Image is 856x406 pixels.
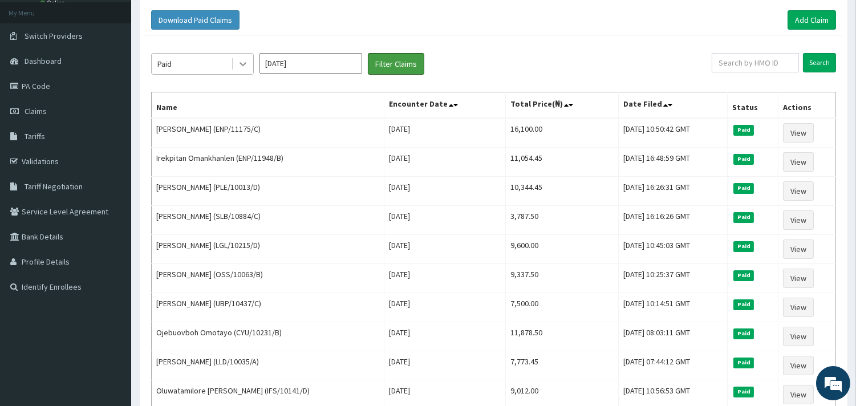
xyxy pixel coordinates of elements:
[25,181,83,192] span: Tariff Negotiation
[368,53,424,75] button: Filter Claims
[21,57,46,86] img: d_794563401_company_1708531726252_794563401
[783,385,814,404] a: View
[506,92,619,119] th: Total Price(₦)
[187,6,214,33] div: Minimize live chat window
[152,235,384,264] td: [PERSON_NAME] (LGL/10215/D)
[733,299,754,310] span: Paid
[619,264,728,293] td: [DATE] 10:25:37 GMT
[619,148,728,177] td: [DATE] 16:48:59 GMT
[25,106,47,116] span: Claims
[733,125,754,135] span: Paid
[783,152,814,172] a: View
[152,351,384,380] td: [PERSON_NAME] (LLD/10035/A)
[25,31,83,41] span: Switch Providers
[25,56,62,66] span: Dashboard
[506,206,619,235] td: 3,787.50
[783,327,814,346] a: View
[783,356,814,375] a: View
[506,293,619,322] td: 7,500.00
[619,118,728,148] td: [DATE] 10:50:42 GMT
[259,53,362,74] input: Select Month and Year
[66,127,157,242] span: We're online!
[733,358,754,368] span: Paid
[152,206,384,235] td: [PERSON_NAME] (SLB/10884/C)
[384,235,506,264] td: [DATE]
[384,264,506,293] td: [DATE]
[733,328,754,339] span: Paid
[384,118,506,148] td: [DATE]
[506,264,619,293] td: 9,337.50
[384,148,506,177] td: [DATE]
[733,387,754,397] span: Paid
[619,351,728,380] td: [DATE] 07:44:12 GMT
[506,235,619,264] td: 9,600.00
[157,58,172,70] div: Paid
[783,210,814,230] a: View
[788,10,836,30] a: Add Claim
[619,293,728,322] td: [DATE] 10:14:51 GMT
[384,206,506,235] td: [DATE]
[733,183,754,193] span: Paid
[6,278,217,318] textarea: Type your message and hit 'Enter'
[778,92,835,119] th: Actions
[152,92,384,119] th: Name
[152,177,384,206] td: [PERSON_NAME] (PLE/10013/D)
[506,148,619,177] td: 11,054.45
[152,264,384,293] td: [PERSON_NAME] (OSS/10063/B)
[728,92,778,119] th: Status
[59,64,192,79] div: Chat with us now
[783,123,814,143] a: View
[783,269,814,288] a: View
[733,270,754,281] span: Paid
[506,118,619,148] td: 16,100.00
[783,181,814,201] a: View
[803,53,836,72] input: Search
[384,293,506,322] td: [DATE]
[783,298,814,317] a: View
[384,322,506,351] td: [DATE]
[712,53,799,72] input: Search by HMO ID
[152,293,384,322] td: [PERSON_NAME] (UBP/10437/C)
[783,239,814,259] a: View
[619,177,728,206] td: [DATE] 16:26:31 GMT
[506,351,619,380] td: 7,773.45
[733,154,754,164] span: Paid
[619,235,728,264] td: [DATE] 10:45:03 GMT
[384,92,506,119] th: Encounter Date
[506,177,619,206] td: 10,344.45
[25,131,45,141] span: Tariffs
[384,177,506,206] td: [DATE]
[152,118,384,148] td: [PERSON_NAME] (ENP/11175/C)
[619,322,728,351] td: [DATE] 08:03:11 GMT
[152,322,384,351] td: Ojebuovboh Omotayo (CYU/10231/B)
[619,206,728,235] td: [DATE] 16:16:26 GMT
[152,148,384,177] td: Irekpitan Omankhanlen (ENP/11948/B)
[506,322,619,351] td: 11,878.50
[619,92,728,119] th: Date Filed
[733,212,754,222] span: Paid
[151,10,240,30] button: Download Paid Claims
[733,241,754,251] span: Paid
[384,351,506,380] td: [DATE]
